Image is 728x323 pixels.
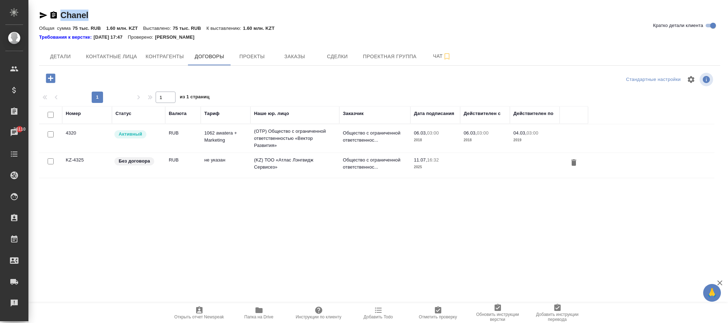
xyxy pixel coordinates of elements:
div: Валюта [169,110,187,117]
p: Проверено: [128,34,155,41]
a: Требования к верстке: [39,34,93,41]
p: 1.60 млн. KZT [106,26,143,31]
p: Общество с ограниченной ответственнос... [343,130,407,144]
td: KZ-4325 [62,153,112,178]
div: Тариф [204,110,220,117]
p: Без договора [119,158,150,165]
p: 11.07, [414,157,427,163]
span: Контрагенты [146,52,184,61]
p: 75 тыс. RUB [72,26,106,31]
p: Общая сумма [39,26,72,31]
p: Общество с ограниченной ответственнос... [343,157,407,171]
span: Заказы [277,52,312,61]
button: Удалить [568,157,580,170]
td: (OTP) Общество с ограниченной ответственностью «Вектор Развития» [250,124,339,153]
p: 03:00 [477,130,489,136]
p: 03:00 [427,130,439,136]
button: Добавить договор [41,71,60,86]
p: 75 тыс. RUB [173,26,206,31]
span: 🙏 [706,285,718,300]
button: 🙏 [703,284,721,302]
td: 4320 [62,126,112,151]
p: 16:32 [427,157,439,163]
span: Настроить таблицу [683,71,700,88]
svg: Подписаться [443,52,451,61]
p: 2018 [414,137,457,144]
span: из 1 страниц [180,93,210,103]
span: Контактные лица [86,52,137,61]
p: К выставлению: [206,26,243,31]
span: Кратко детали клиента [653,22,703,29]
td: (KZ) ТОО «Атлас Лэнгвидж Сервисез» [250,153,339,178]
div: Заказчик [343,110,363,117]
td: не указан [201,153,250,178]
span: Договоры [192,52,226,61]
p: Выставлено: [143,26,173,31]
td: RUB [165,153,201,178]
td: 1062 awatera + Marketing [201,126,250,151]
p: 03:00 [527,130,538,136]
p: 06.03, [464,130,477,136]
td: RUB [165,126,201,151]
span: Сделки [320,52,354,61]
span: Проекты [235,52,269,61]
a: Chanel [60,10,88,20]
div: Наше юр. лицо [254,110,289,117]
div: Действителен по [513,110,553,117]
div: Дата подписания [414,110,454,117]
button: Скопировать ссылку для ЯМессенджера [39,11,48,20]
a: 36110 [2,124,27,142]
p: [DATE] 17:47 [93,34,128,41]
span: 36110 [9,126,30,133]
p: 1.60 млн. KZT [243,26,280,31]
div: split button [624,74,683,85]
p: 2025 [414,164,457,171]
div: Статус [115,110,131,117]
div: Нажми, чтобы открыть папку с инструкцией [39,34,93,41]
p: 2018 [464,137,506,144]
p: 06.03, [414,130,427,136]
div: Действителен с [464,110,501,117]
p: Активный [119,131,142,138]
span: Посмотреть информацию [700,73,714,86]
span: Детали [43,52,77,61]
p: 2019 [513,137,556,144]
p: [PERSON_NAME] [155,34,200,41]
p: 04.03, [513,130,527,136]
button: Скопировать ссылку [49,11,58,20]
div: Номер [66,110,81,117]
span: Проектная группа [363,52,416,61]
span: Чат [425,52,459,61]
